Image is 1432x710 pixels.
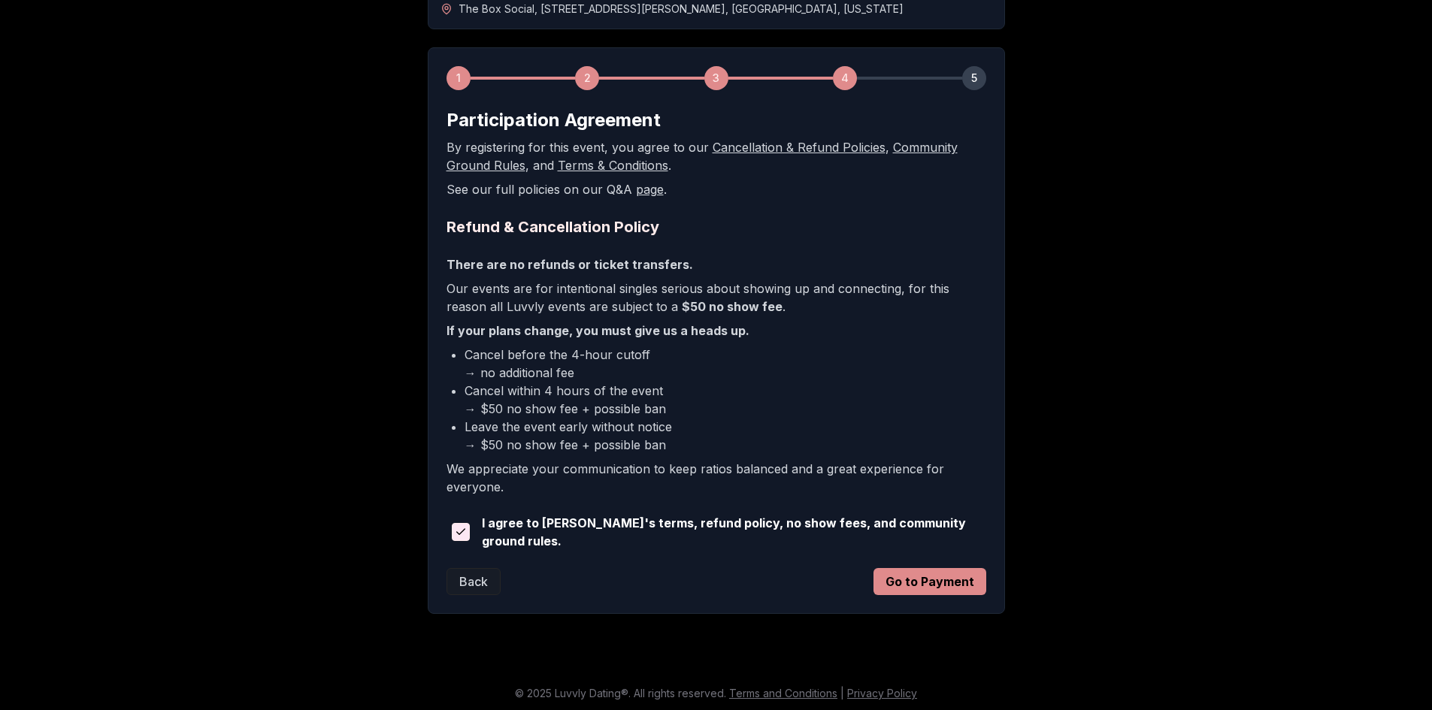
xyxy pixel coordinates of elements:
p: We appreciate your communication to keep ratios balanced and a great experience for everyone. [447,460,986,496]
h2: Participation Agreement [447,108,986,132]
a: Cancellation & Refund Policies [713,140,886,155]
div: 4 [833,66,857,90]
p: Our events are for intentional singles serious about showing up and connecting, for this reason a... [447,279,986,316]
div: 3 [704,66,728,90]
a: Terms & Conditions [558,158,668,173]
div: 5 [962,66,986,90]
li: Cancel before the 4-hour cutoff → no additional fee [465,346,986,382]
li: Cancel within 4 hours of the event → $50 no show fee + possible ban [465,382,986,418]
button: Back [447,568,501,595]
span: I agree to [PERSON_NAME]'s terms, refund policy, no show fees, and community ground rules. [482,514,986,550]
p: See our full policies on our Q&A . [447,180,986,198]
span: | [840,687,844,699]
b: $50 no show fee [682,299,783,314]
div: 1 [447,66,471,90]
p: If your plans change, you must give us a heads up. [447,322,986,340]
button: Go to Payment [873,568,986,595]
li: Leave the event early without notice → $50 no show fee + possible ban [465,418,986,454]
a: page [636,182,664,197]
h2: Refund & Cancellation Policy [447,216,986,237]
a: Privacy Policy [847,687,917,699]
div: 2 [575,66,599,90]
a: Terms and Conditions [729,687,837,699]
span: The Box Social , [STREET_ADDRESS][PERSON_NAME] , [GEOGRAPHIC_DATA] , [US_STATE] [459,2,904,17]
p: By registering for this event, you agree to our , , and . [447,138,986,174]
p: There are no refunds or ticket transfers. [447,255,986,273]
